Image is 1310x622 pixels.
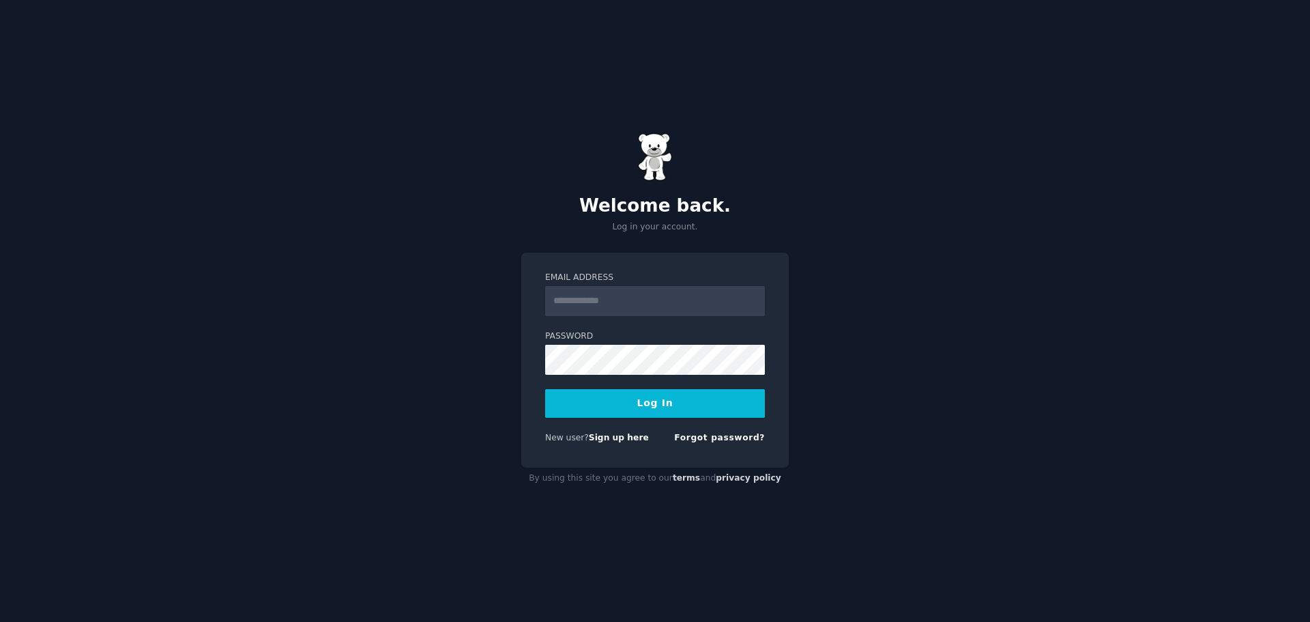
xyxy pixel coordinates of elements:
p: Log in your account. [521,221,789,234]
a: privacy policy [716,473,781,483]
a: terms [673,473,700,483]
img: Gummy Bear [638,133,672,181]
label: Email Address [545,272,765,284]
span: New user? [545,433,589,442]
h2: Welcome back. [521,195,789,217]
button: Log In [545,389,765,418]
a: Forgot password? [674,433,765,442]
div: By using this site you agree to our and [521,468,789,490]
a: Sign up here [589,433,649,442]
label: Password [545,330,765,343]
